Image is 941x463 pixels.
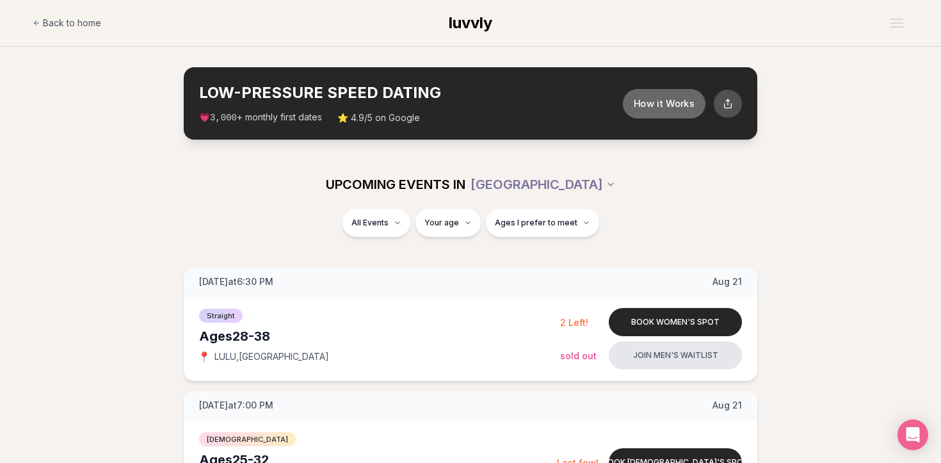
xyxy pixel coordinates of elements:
span: [DATE] at 6:30 PM [199,275,273,288]
span: 📍 [199,352,209,362]
span: Aug 21 [712,399,742,412]
span: All Events [351,218,389,228]
span: LULU , [GEOGRAPHIC_DATA] [214,350,329,363]
span: Sold Out [560,350,597,361]
span: 3,000 [210,113,237,123]
button: How it Works [623,88,705,118]
span: Straight [199,309,243,323]
h2: LOW-PRESSURE SPEED DATING [199,83,625,103]
span: [DEMOGRAPHIC_DATA] [199,432,296,446]
span: UPCOMING EVENTS IN [326,175,465,193]
span: 💗 + monthly first dates [199,111,322,124]
button: All Events [342,209,410,237]
div: Ages 28-38 [199,327,560,345]
button: Book women's spot [609,308,742,336]
button: Join men's waitlist [609,341,742,370]
span: Back to home [43,17,101,29]
button: [GEOGRAPHIC_DATA] [470,170,616,199]
span: ⭐ 4.9/5 on Google [337,111,420,124]
span: Ages I prefer to meet [495,218,577,228]
span: [DATE] at 7:00 PM [199,399,273,412]
button: Your age [415,209,481,237]
button: Open menu [885,13,908,33]
span: luvvly [449,13,492,32]
a: Back to home [33,10,101,36]
span: Aug 21 [712,275,742,288]
div: Open Intercom Messenger [897,419,928,450]
span: Your age [424,218,459,228]
a: luvvly [449,13,492,33]
span: 2 Left! [560,317,588,328]
button: Ages I prefer to meet [486,209,599,237]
